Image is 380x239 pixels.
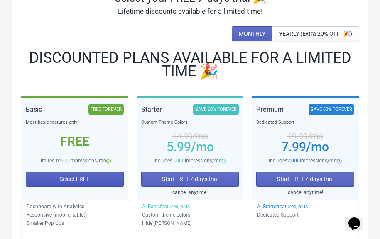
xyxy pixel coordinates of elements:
div: cancel anytime! [256,188,354,197]
div: 5.99 [141,144,239,150]
span: MONTHLY [239,30,265,37]
div: DISCOUNTED PLANS AVAILABLE FOR A LIMITED TIME 🎉 [21,51,359,78]
button: Select FREE [26,172,124,187]
div: SAVE 60% FOREVER [309,104,354,115]
span: Start FREE 7 -days trial [277,176,333,182]
span: All Basic features, plus: [142,204,191,209]
button: Start FREE7-days trial [256,172,354,187]
p: Dashboard with Analytics [27,202,123,211]
div: Custom Theme Colors [141,118,239,127]
span: Select FREE [59,176,90,182]
button: MONTHLY [232,26,272,41]
span: /mo [191,139,214,154]
div: Most basic features only [26,118,124,127]
p: Hide [PERSON_NAME] [142,219,238,227]
div: Limited to impressions/mo [26,157,124,165]
span: 2,000 [287,158,300,164]
span: YEARLY (Extra 20% OFF! 🎉) [279,30,352,37]
div: Dedicated Support [256,118,354,127]
span: 500 [61,158,69,164]
div: cancel anytime! [141,188,239,197]
p: Dedicated Support [257,211,353,219]
button: Start FREE7-days trial [141,172,239,187]
div: FREE FOREVER [88,104,124,115]
div: 19.99 /mo [256,133,354,139]
span: Includes impressions/mo [154,158,222,164]
div: Starter [141,104,162,115]
span: 1,000 [172,158,185,164]
div: SAVE 60% FOREVER [193,104,239,115]
div: 7.99 [256,144,354,150]
div: Premium [256,104,284,115]
span: Includes impressions/mo [269,158,337,164]
span: All Starter features, plus: [257,204,309,209]
p: Custom theme colors [142,211,238,219]
p: Smaller Pop Ups [27,219,123,227]
p: Responsive (mobile, tablet) [27,211,123,219]
div: Basic [26,104,42,115]
span: /mo [306,139,329,154]
div: Free [26,138,124,145]
span: Start FREE 7 -days trial [162,176,218,182]
button: YEARLY (Extra 20% OFF! 🎉) [272,26,359,41]
div: 14.99 /mo [141,133,239,139]
div: Lifetime discounts available for a limited time! [21,5,359,18]
iframe: chat widget [345,206,372,231]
